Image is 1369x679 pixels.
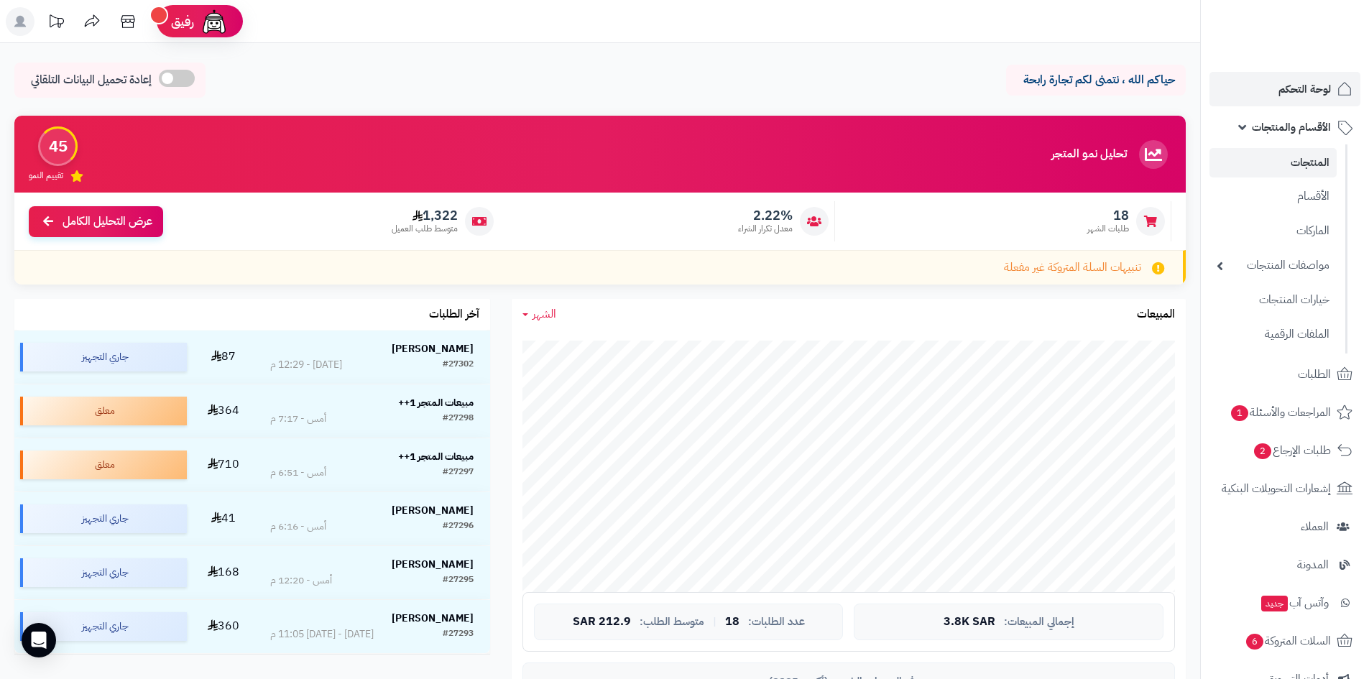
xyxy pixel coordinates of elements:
td: 710 [193,438,254,491]
div: جاري التجهيز [20,504,187,533]
span: المدونة [1297,555,1329,575]
a: المراجعات والأسئلة1 [1209,395,1360,430]
div: أمس - 7:17 م [270,412,326,426]
a: الأقسام [1209,181,1337,212]
span: الشهر [533,305,556,323]
div: جاري التجهيز [20,343,187,371]
strong: [PERSON_NAME] [392,503,474,518]
div: [DATE] - 12:29 م [270,358,342,372]
a: طلبات الإرجاع2 [1209,433,1360,468]
div: #27298 [443,412,474,426]
span: 212.9 SAR [573,616,631,629]
div: جاري التجهيز [20,612,187,641]
span: متوسط طلب العميل [392,223,458,235]
strong: [PERSON_NAME] [392,611,474,626]
span: 18 [725,616,739,629]
a: المنتجات [1209,148,1337,177]
a: الشهر [522,306,556,323]
span: جديد [1261,596,1288,611]
span: العملاء [1301,517,1329,537]
span: طلبات الشهر [1087,223,1129,235]
span: تنبيهات السلة المتروكة غير مفعلة [1004,259,1141,276]
div: معلق [20,451,187,479]
span: 3.8K SAR [944,616,995,629]
span: 18 [1087,208,1129,223]
a: عرض التحليل الكامل [29,206,163,237]
span: عرض التحليل الكامل [63,213,152,230]
a: المدونة [1209,548,1360,582]
div: جاري التجهيز [20,558,187,587]
a: العملاء [1209,509,1360,544]
span: الأقسام والمنتجات [1252,117,1331,137]
td: 168 [193,546,254,599]
div: #27302 [443,358,474,372]
a: السلات المتروكة6 [1209,624,1360,658]
span: 2.22% [738,208,793,223]
div: #27296 [443,519,474,534]
strong: مبيعات المتجر 1++ [398,395,474,410]
strong: [PERSON_NAME] [392,341,474,356]
a: الملفات الرقمية [1209,319,1337,350]
span: إشعارات التحويلات البنكية [1222,479,1331,499]
h3: المبيعات [1137,308,1175,321]
strong: مبيعات المتجر 1++ [398,449,474,464]
span: إجمالي المبيعات: [1004,616,1074,628]
span: المراجعات والأسئلة [1230,402,1331,422]
a: مواصفات المنتجات [1209,250,1337,281]
span: | [713,616,716,627]
a: خيارات المنتجات [1209,285,1337,315]
span: 1 [1231,405,1249,421]
td: 87 [193,331,254,384]
span: معدل تكرار الشراء [738,223,793,235]
span: متوسط الطلب: [640,616,704,628]
div: #27293 [443,627,474,642]
span: الطلبات [1298,364,1331,384]
div: Open Intercom Messenger [22,623,56,657]
span: تقييم النمو [29,170,63,182]
span: طلبات الإرجاع [1253,440,1331,461]
span: لوحة التحكم [1278,79,1331,99]
strong: [PERSON_NAME] [392,557,474,572]
span: إعادة تحميل البيانات التلقائي [31,72,152,88]
a: إشعارات التحويلات البنكية [1209,471,1360,506]
td: 360 [193,600,254,653]
a: الماركات [1209,216,1337,246]
h3: تحليل نمو المتجر [1051,148,1127,161]
span: السلات المتروكة [1245,631,1331,651]
div: #27295 [443,573,474,588]
td: 364 [193,384,254,438]
span: 1,322 [392,208,458,223]
div: أمس - 6:16 م [270,519,326,534]
span: عدد الطلبات: [748,616,805,628]
img: logo-2.png [1271,32,1355,63]
h3: آخر الطلبات [429,308,479,321]
a: لوحة التحكم [1209,72,1360,106]
div: [DATE] - [DATE] 11:05 م [270,627,374,642]
div: أمس - 12:20 م [270,573,332,588]
img: ai-face.png [200,7,229,36]
div: معلق [20,397,187,425]
a: تحديثات المنصة [38,7,74,40]
span: وآتس آب [1260,593,1329,613]
a: وآتس آبجديد [1209,586,1360,620]
div: #27297 [443,466,474,480]
td: 41 [193,492,254,545]
span: 2 [1254,443,1272,459]
a: الطلبات [1209,357,1360,392]
div: أمس - 6:51 م [270,466,326,480]
span: 6 [1246,633,1264,650]
span: رفيق [171,13,194,30]
p: حياكم الله ، نتمنى لكم تجارة رابحة [1017,72,1175,88]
